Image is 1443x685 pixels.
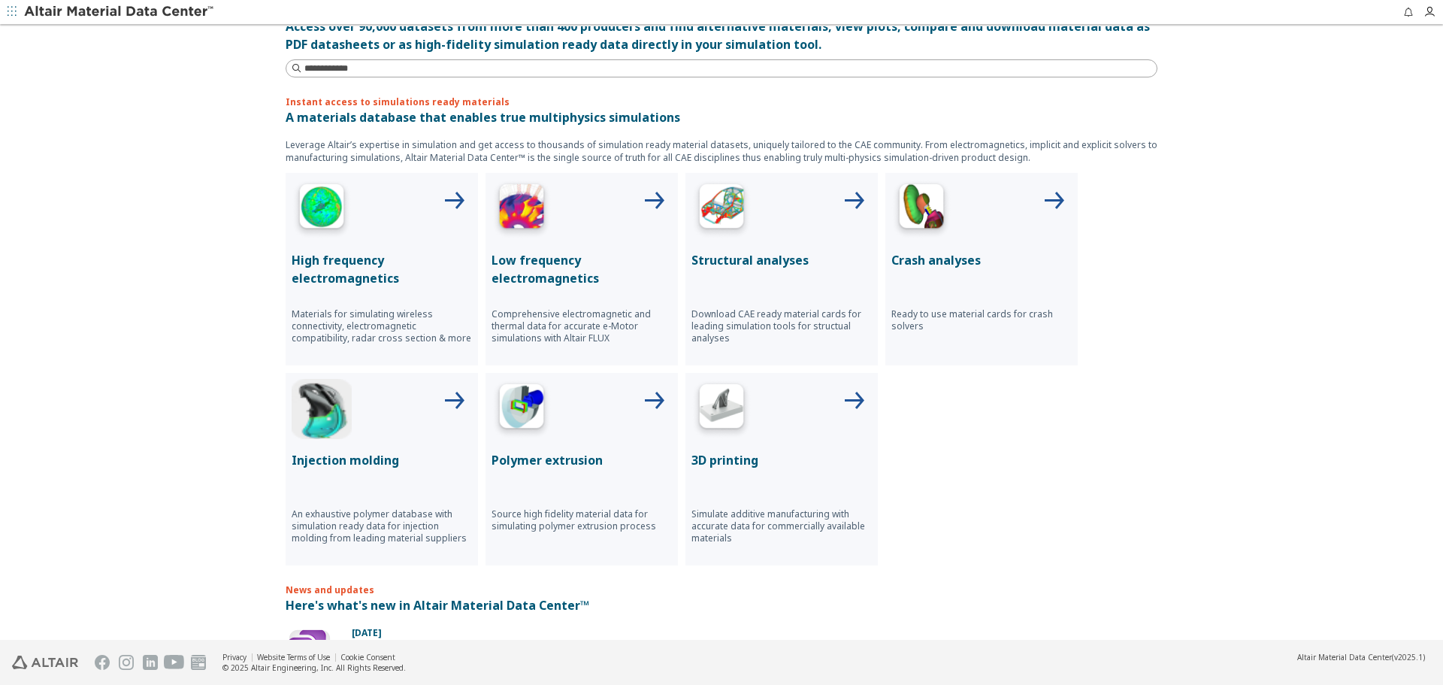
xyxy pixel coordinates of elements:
[891,251,1072,269] p: Crash analyses
[492,308,672,344] p: Comprehensive electromagnetic and thermal data for accurate e-Motor simulations with Altair FLUX
[492,379,552,439] img: Polymer Extrusion Icon
[891,308,1072,332] p: Ready to use material cards for crash solvers
[492,251,672,287] p: Low frequency electromagnetics
[286,626,334,674] img: Update Icon Software
[222,662,406,673] div: © 2025 Altair Engineering, Inc. All Rights Reserved.
[691,379,752,439] img: 3D Printing Icon
[286,17,1157,53] div: Access over 90,000 datasets from more than 400 producers and find alternative materials, view plo...
[885,173,1078,365] button: Crash Analyses IconCrash analysesReady to use material cards for crash solvers
[486,173,678,365] button: Low Frequency IconLow frequency electromagneticsComprehensive electromagnetic and thermal data fo...
[691,508,872,544] p: Simulate additive manufacturing with accurate data for commercially available materials
[691,179,752,239] img: Structural Analyses Icon
[685,373,878,565] button: 3D Printing Icon3D printingSimulate additive manufacturing with accurate data for commercially av...
[24,5,216,20] img: Altair Material Data Center
[691,308,872,344] p: Download CAE ready material cards for leading simulation tools for structual analyses
[286,138,1157,164] p: Leverage Altair’s expertise in simulation and get access to thousands of simulation ready materia...
[286,583,1157,596] p: News and updates
[292,251,472,287] p: High frequency electromagnetics
[286,95,1157,108] p: Instant access to simulations ready materials
[486,373,678,565] button: Polymer Extrusion IconPolymer extrusionSource high fidelity material data for simulating polymer ...
[891,179,951,239] img: Crash Analyses Icon
[691,251,872,269] p: Structural analyses
[292,308,472,344] p: Materials for simulating wireless connectivity, electromagnetic compatibility, radar cross sectio...
[492,179,552,239] img: Low Frequency Icon
[286,108,1157,126] p: A materials database that enables true multiphysics simulations
[492,508,672,532] p: Source high fidelity material data for simulating polymer extrusion process
[286,373,478,565] button: Injection Molding IconInjection moldingAn exhaustive polymer database with simulation ready data ...
[222,652,247,662] a: Privacy
[340,652,395,662] a: Cookie Consent
[1297,652,1425,662] div: (v2025.1)
[292,451,472,469] p: Injection molding
[292,508,472,544] p: An exhaustive polymer database with simulation ready data for injection molding from leading mate...
[286,173,478,365] button: High Frequency IconHigh frequency electromagneticsMaterials for simulating wireless connectivity,...
[292,379,352,439] img: Injection Molding Icon
[352,626,1157,639] p: [DATE]
[257,652,330,662] a: Website Terms of Use
[1297,652,1392,662] span: Altair Material Data Center
[12,656,78,669] img: Altair Engineering
[286,596,1157,614] p: Here's what's new in Altair Material Data Center™
[492,451,672,469] p: Polymer extrusion
[292,179,352,239] img: High Frequency Icon
[685,173,878,365] button: Structural Analyses IconStructural analysesDownload CAE ready material cards for leading simulati...
[691,451,872,469] p: 3D printing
